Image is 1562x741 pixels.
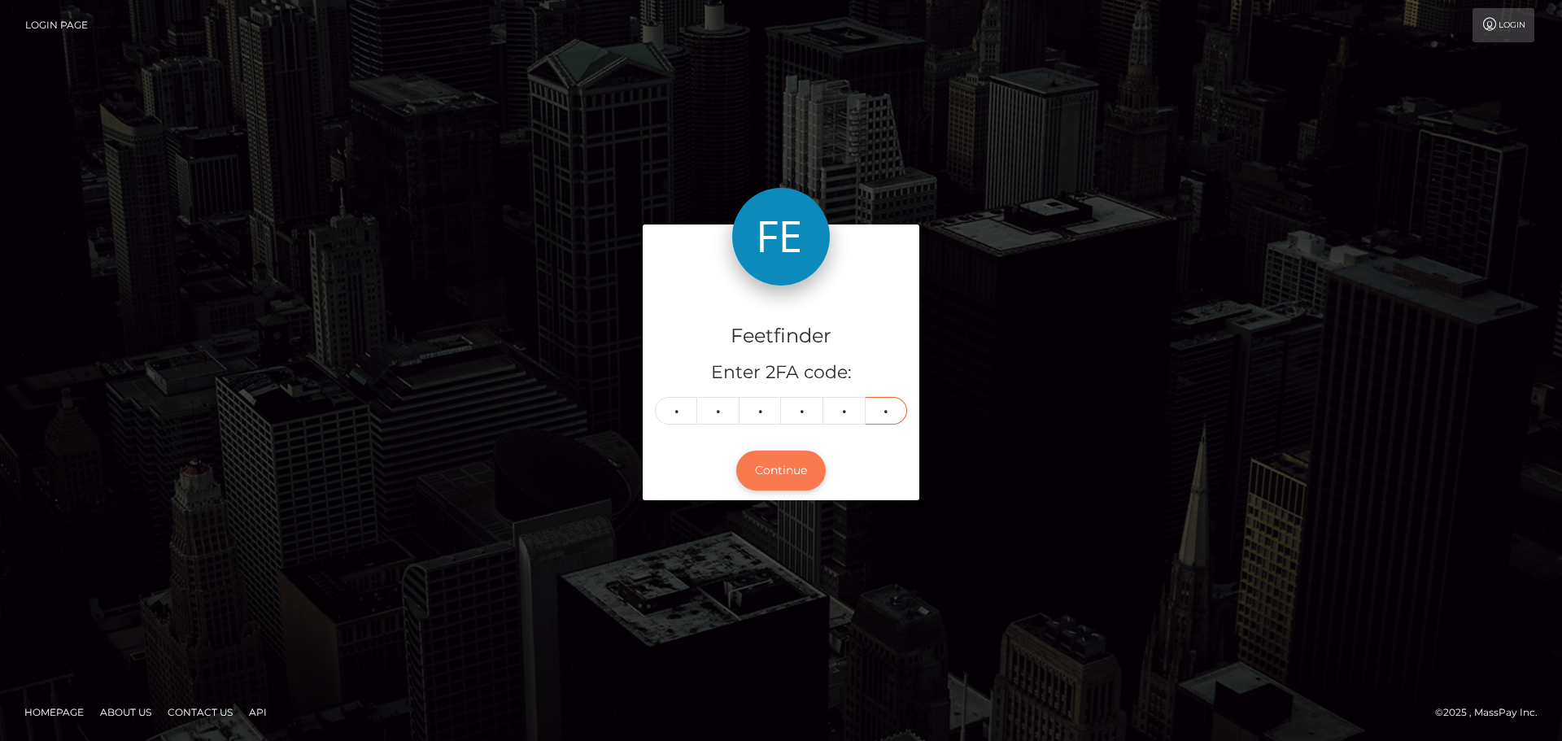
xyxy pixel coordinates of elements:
[18,700,90,725] a: Homepage
[655,360,907,386] h5: Enter 2FA code:
[732,188,830,286] img: Feetfinder
[1473,8,1534,42] a: Login
[161,700,239,725] a: Contact Us
[736,451,826,490] button: Continue
[242,700,273,725] a: API
[1435,704,1550,721] div: © 2025 , MassPay Inc.
[655,322,907,351] h4: Feetfinder
[94,700,158,725] a: About Us
[25,8,88,42] a: Login Page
